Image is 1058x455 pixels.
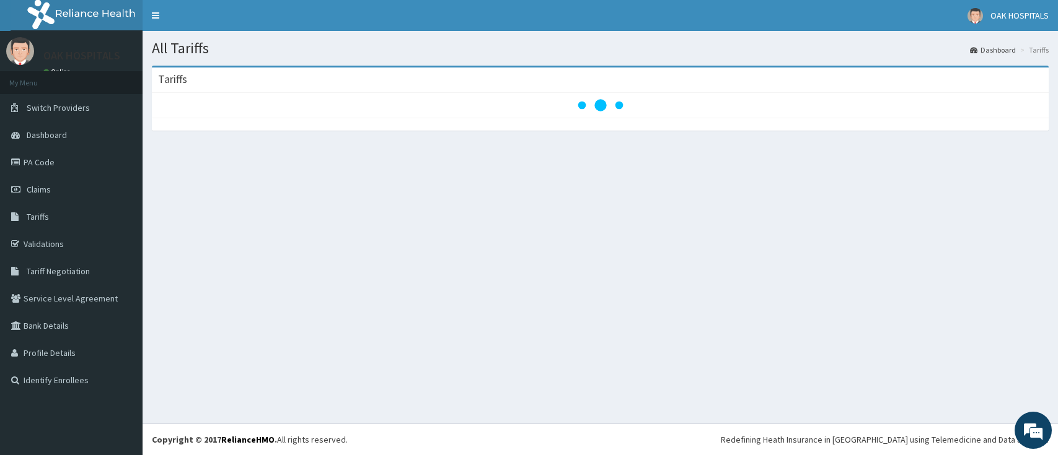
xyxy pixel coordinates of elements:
[27,184,51,195] span: Claims
[43,67,73,76] a: Online
[27,129,67,141] span: Dashboard
[152,40,1049,56] h1: All Tariffs
[27,102,90,113] span: Switch Providers
[968,8,983,24] img: User Image
[576,80,625,130] svg: audio-loading
[43,50,120,61] p: OAK HOSPITALS
[990,10,1049,21] span: OAK HOSPITALS
[27,266,90,277] span: Tariff Negotiation
[221,434,275,445] a: RelianceHMO
[27,211,49,222] span: Tariffs
[158,74,187,85] h3: Tariffs
[143,423,1058,455] footer: All rights reserved.
[721,433,1049,446] div: Redefining Heath Insurance in [GEOGRAPHIC_DATA] using Telemedicine and Data Science!
[970,45,1016,55] a: Dashboard
[1017,45,1049,55] li: Tariffs
[152,434,277,445] strong: Copyright © 2017 .
[6,37,34,65] img: User Image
